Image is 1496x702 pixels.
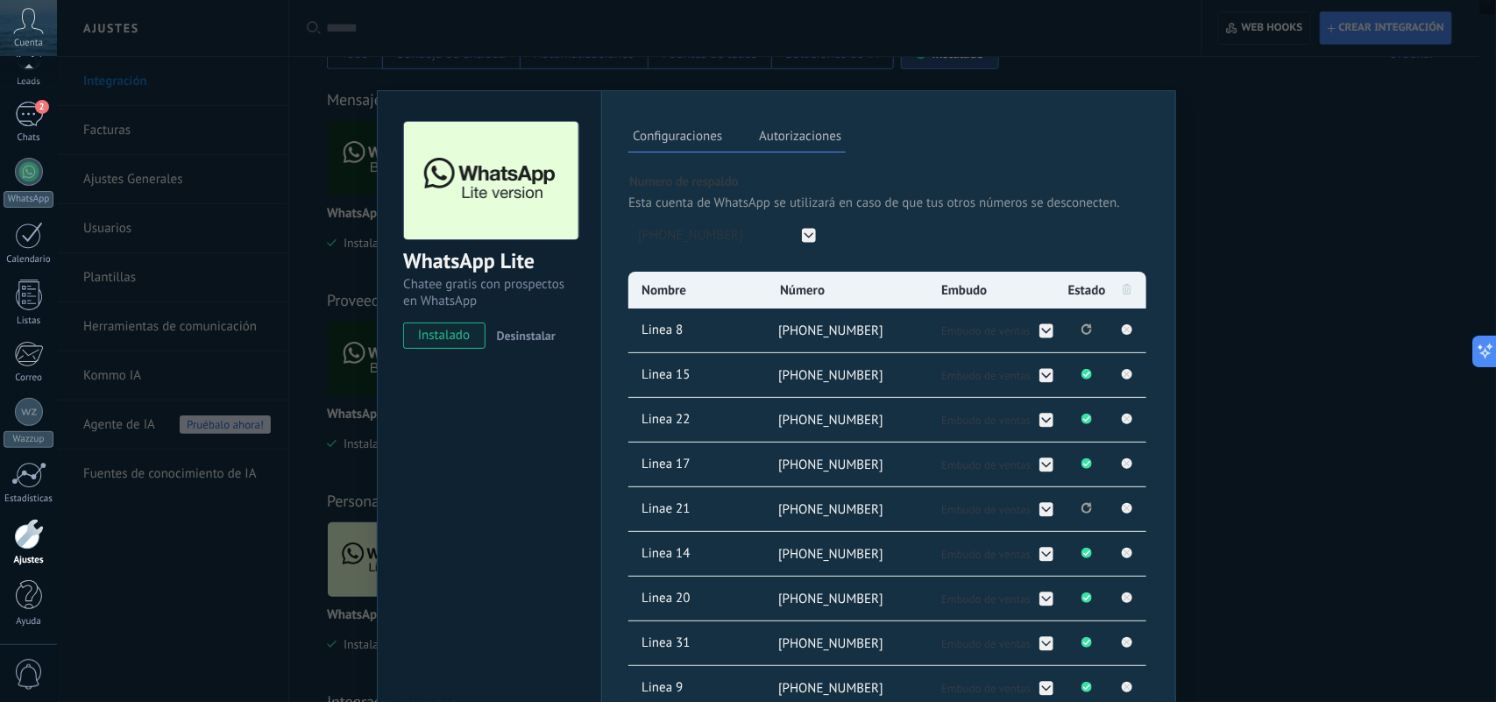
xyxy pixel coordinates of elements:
span: Estado [1068,282,1106,299]
button: Embudo de ventas [936,366,1056,385]
span: [PHONE_NUMBER] [778,501,883,518]
button: Embudo de ventas [936,545,1056,564]
button: Embudo de ventas [936,590,1056,608]
button: Desinstalar [490,323,556,349]
p: Numero de respaldo [628,174,1149,190]
span: Embudo de ventas [941,502,1031,517]
button: [PHONE_NUMBER] [628,220,823,251]
span: Desinstalar [497,328,556,344]
div: Listas [4,316,54,327]
li: Conectado correctamente [1065,532,1109,576]
button: Embudo de ventas [936,411,1056,429]
img: logo_main.png [404,122,578,240]
li: Conectado correctamente [1065,621,1109,665]
span: [PHONE_NUMBER] [778,591,883,607]
span: Linae 21 [638,500,765,519]
span: Linea 8 [638,322,765,340]
span: Embudo de ventas [941,681,1031,696]
span: Embudo de ventas [941,457,1031,472]
div: Wazzup [4,431,53,448]
span: [PHONE_NUMBER] [778,546,883,563]
span: Número [780,282,825,299]
button: Embudo de ventas [936,635,1056,653]
span: Embudo de ventas [941,413,1031,428]
span: [PHONE_NUMBER] [778,635,883,652]
span: 2 [35,100,49,114]
div: WhatsApp Lite [403,247,576,276]
span: Embudo de ventas [941,636,1031,651]
div: Chats [4,132,54,144]
button: Embudo de ventas [936,456,1056,474]
div: Correo [4,372,54,384]
div: Ajustes [4,555,54,566]
div: Estadísticas [4,493,54,505]
div: Chatee gratis con prospectos en WhatsApp [403,276,576,309]
li: Se ha perdido la conexión. Pulse para volver a conectarse. [1065,308,1109,352]
div: WhatsApp [4,191,53,208]
span: Linea 22 [638,411,765,429]
span: Linea 9 [638,679,765,698]
label: Configuraciones [628,126,727,152]
span: Embudo de ventas [941,323,1031,338]
div: Calendario [4,254,54,266]
span: Linea 14 [638,545,765,564]
li: Conectado correctamente [1065,443,1109,486]
img: Wazzup [21,404,37,420]
span: Embudo de ventas [941,547,1031,562]
li: Conectado correctamente [1065,577,1109,620]
span: [PHONE_NUMBER] [778,412,883,429]
span: [PHONE_NUMBER] [778,457,883,473]
span: Cuenta [14,38,43,49]
li: Se ha perdido la conexión. Pulse para volver a conectarse. [1065,487,1109,531]
span: [PHONE_NUMBER] [778,680,883,697]
span: Linea 31 [638,635,765,653]
span: [PHONE_NUMBER] [638,227,743,244]
span: Nombre [642,282,686,299]
span: Embudo de ventas [941,368,1031,383]
span: Linea 20 [638,590,765,608]
button: Embudo de ventas [936,500,1056,519]
label: Autorizaciones [755,126,846,152]
span: Embudo de ventas [941,592,1031,606]
div: Ayuda [4,616,54,628]
li: Conectado correctamente [1065,353,1109,397]
span: Embudo [941,282,987,299]
li: Conectado correctamente [1065,398,1109,442]
span: [PHONE_NUMBER] [778,323,883,339]
span: instalado [404,323,484,349]
span: [PHONE_NUMBER] [778,367,883,384]
p: Esta cuenta de WhatsApp se utilizará en caso de que tus otros números se desconecten. [628,195,1149,211]
button: Embudo de ventas [936,322,1056,340]
button: Embudo de ventas [936,679,1056,698]
span: Linea 17 [638,456,765,474]
span: Linea 15 [638,366,765,385]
